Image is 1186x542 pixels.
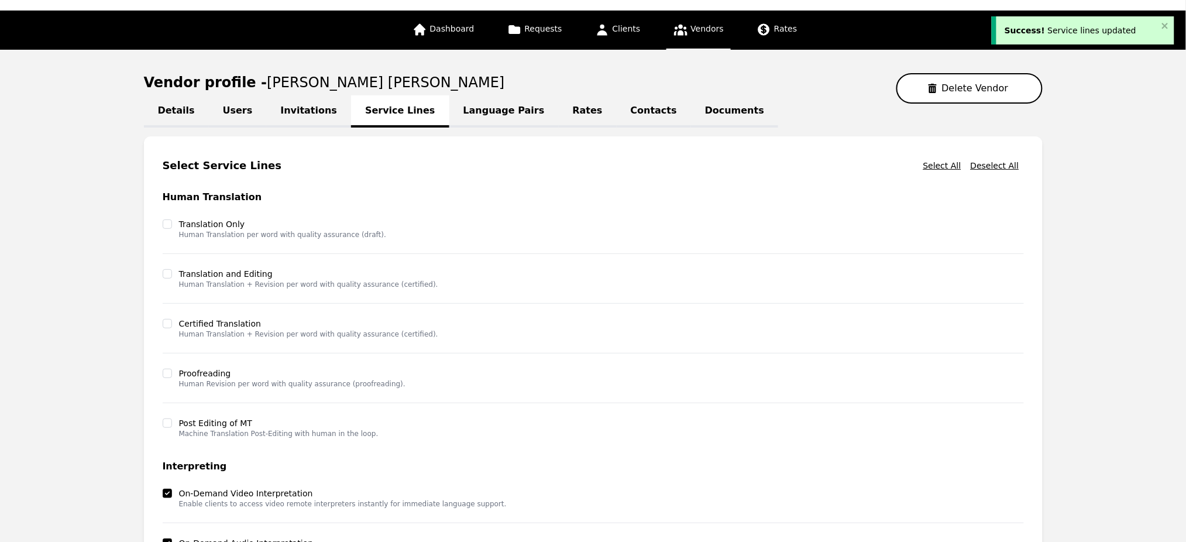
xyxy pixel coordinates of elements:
a: Language Pairs [449,95,559,128]
a: Dashboard [405,11,482,50]
h1: Vendor profile - [144,74,505,91]
a: Documents [691,95,778,128]
label: Proofreading [179,368,405,379]
a: Requests [500,11,569,50]
label: Translation and Editing [179,268,438,280]
a: Details [144,95,209,128]
div: Service lines updated [1005,25,1158,36]
label: Post Editing of MT [179,417,379,429]
label: Certified Translation [179,318,438,330]
a: Vendors [666,11,731,50]
a: Contacts [617,95,691,128]
p: Human Translation per word with quality assurance (draft). [179,230,386,239]
a: Invitations [266,95,351,128]
span: Success! [1005,26,1045,35]
a: Rates [559,95,617,128]
span: Clients [613,24,641,33]
button: close [1161,21,1170,30]
button: Delete Vendor [896,73,1043,104]
h3: Human Translation [163,190,1024,204]
p: Human Translation + Revision per word with quality assurance (certified). [179,280,438,289]
h2: Select Service Lines [163,157,282,174]
label: On-Demand Video Interpretation [179,488,507,499]
span: [PERSON_NAME] [PERSON_NAME] [267,74,504,91]
span: Rates [774,24,797,33]
a: Clients [588,11,648,50]
p: Human Revision per word with quality assurance (proofreading). [179,379,405,389]
p: Machine Translation Post-Editing with human in the loop. [179,429,379,438]
span: Dashboard [430,24,475,33]
span: Requests [525,24,562,33]
a: Rates [750,11,804,50]
p: Human Translation + Revision per word with quality assurance (certified). [179,330,438,339]
button: Select All [919,155,966,176]
button: Deselect All [966,155,1024,176]
label: Translation Only [179,218,386,230]
span: Vendors [691,24,724,33]
h3: Interpreting [163,459,1024,474]
p: Enable clients to access video remote interpreters instantly for immediate language support. [179,499,507,509]
a: Users [209,95,267,128]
